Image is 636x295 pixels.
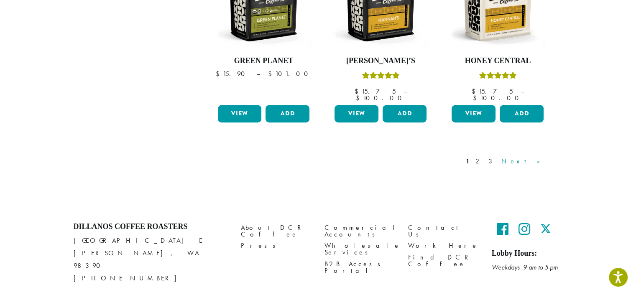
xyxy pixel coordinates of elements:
span: $ [268,69,275,78]
button: Add [500,105,544,122]
a: View [452,105,496,122]
a: 2 [474,156,484,166]
a: B2B Access Portal [324,258,396,276]
span: $ [471,87,478,96]
div: Rated 5.00 out of 5 [362,71,399,83]
button: Add [383,105,427,122]
a: Commercial Accounts [324,222,396,240]
h4: Honey Central [450,56,546,66]
div: Rated 5.00 out of 5 [479,71,516,83]
a: Find DCR Coffee [408,252,479,270]
a: 3 [487,156,497,166]
bdi: 15.90 [216,69,249,78]
a: View [218,105,262,122]
a: Work Here [408,240,479,252]
a: Contact Us [408,222,479,240]
h4: Dillanos Coffee Roasters [74,222,228,231]
span: $ [356,94,363,102]
span: – [257,69,260,78]
bdi: 101.00 [268,69,312,78]
a: 1 [464,156,471,166]
span: – [521,87,524,96]
a: Wholesale Services [324,240,396,258]
bdi: 100.00 [473,94,523,102]
h5: Lobby Hours: [492,249,563,258]
h4: Green Planet [216,56,312,66]
a: View [335,105,378,122]
bdi: 15.75 [354,87,396,96]
span: $ [473,94,480,102]
p: [GEOGRAPHIC_DATA] E [PERSON_NAME], WA 98390 [PHONE_NUMBER] [74,234,228,285]
a: Next » [500,156,548,166]
a: Press [241,240,312,252]
bdi: 15.75 [471,87,513,96]
bdi: 100.00 [356,94,406,102]
h4: [PERSON_NAME]’s [332,56,429,66]
span: $ [216,69,223,78]
button: Add [266,105,309,122]
span: – [404,87,407,96]
span: $ [354,87,361,96]
em: Weekdays 9 am to 5 pm [492,263,558,272]
a: About DCR Coffee [241,222,312,240]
